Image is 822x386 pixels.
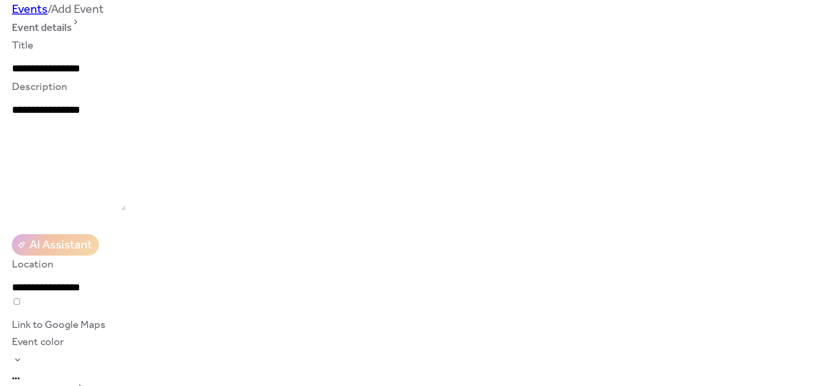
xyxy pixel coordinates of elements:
span: Event details [12,19,72,37]
input: Link to Google Maps [14,298,20,305]
div: Title [12,37,117,55]
div: Location [12,256,117,274]
div: Event color [12,333,808,351]
span: Link to Google Maps [12,316,106,334]
div: ••• [12,375,810,383]
div: Description [12,78,124,96]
